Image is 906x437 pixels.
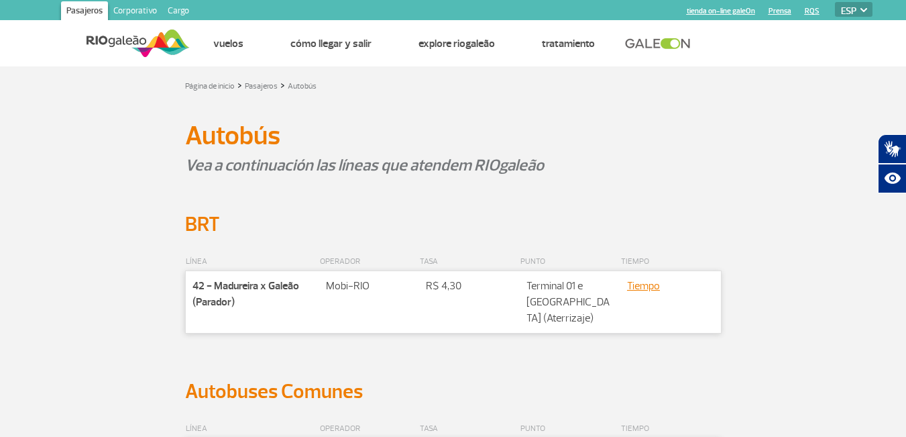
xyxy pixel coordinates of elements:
th: PUNTO [520,253,620,271]
p: R$ 4,30 [426,278,513,294]
a: > [237,77,242,93]
a: RQS [805,7,819,15]
a: Prensa [769,7,791,15]
a: Tratamiento [542,37,595,50]
a: Pasajeros [61,1,108,23]
h1: Autobús [185,124,722,147]
a: Corporativo [108,1,162,23]
strong: 42 - Madureira x Galeão (Parador) [192,279,299,309]
p: LÍNEA [186,254,319,270]
a: Autobús [288,81,317,91]
a: Vuelos [213,37,243,50]
p: TASA [420,254,519,270]
p: TIEMPO [621,254,720,270]
p: TIEMPO [621,421,720,437]
p: LÍNEA [186,421,319,437]
a: Tiempo [627,279,660,293]
p: OPERADOR [320,254,418,270]
div: Plugin de acessibilidade da Hand Talk. [878,134,906,193]
a: > [280,77,285,93]
td: Terminal 01 e [GEOGRAPHIC_DATA] (Aterrizaje) [520,271,620,334]
button: Abrir tradutor de língua de sinais. [878,134,906,164]
a: Cargo [162,1,194,23]
a: Cómo llegar y salir [290,37,372,50]
a: tienda on-line galeOn [687,7,755,15]
a: Página de inicio [185,81,235,91]
p: Mobi-RIO [326,278,412,294]
h2: Autobuses Comunes [185,379,722,404]
p: OPERADOR [320,421,418,437]
h2: BRT [185,212,722,237]
a: Pasajeros [245,81,278,91]
a: Explore RIOgaleão [418,37,495,50]
p: Vea a continuación las líneas que atendem RIOgaleão [185,154,722,177]
button: Abrir recursos assistivos. [878,164,906,193]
